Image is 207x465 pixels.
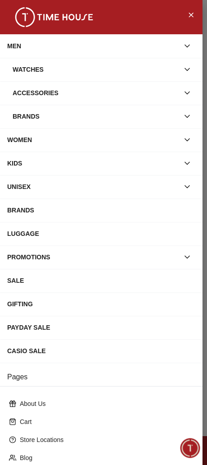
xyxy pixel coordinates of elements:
div: PAYDAY SALE [7,319,195,336]
p: Store Locations [20,435,190,444]
div: UNISEX [7,179,179,195]
div: MEN [7,38,179,54]
div: Watches [13,61,179,78]
p: About Us [20,399,190,408]
img: ... [9,7,99,27]
div: WOMEN [7,132,179,148]
div: KIDS [7,155,179,171]
div: LUGGAGE [7,226,195,242]
button: Close Menu [184,7,198,22]
div: CASIO SALE [7,343,195,359]
div: PROMOTIONS [7,249,179,265]
div: SALE [7,272,195,289]
p: Blog [20,453,190,462]
div: BRANDS [7,202,195,218]
div: GIFTING [7,296,195,312]
div: Brands [13,108,179,124]
div: Chat Widget [180,438,200,458]
p: Cart [20,417,190,426]
div: Accessories [13,85,179,101]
